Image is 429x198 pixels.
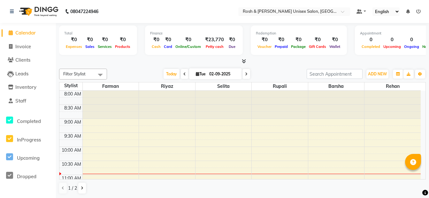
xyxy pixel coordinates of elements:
span: Online/Custom [174,44,203,49]
iframe: chat widget [402,172,423,192]
a: Clients [2,57,54,64]
div: 0 [402,36,421,43]
div: 0 [360,36,382,43]
span: Upcoming [382,44,402,49]
b: 08047224946 [70,3,98,20]
span: Upcoming [17,155,40,161]
span: Due [227,44,237,49]
span: Cash [150,44,162,49]
a: Calendar [2,29,54,37]
div: ₹0 [113,36,132,43]
div: Total [64,31,132,36]
span: Products [113,44,132,49]
span: Selita [195,82,252,90]
div: ₹23,770 [203,36,226,43]
div: ₹0 [84,36,96,43]
span: Prepaid [273,44,289,49]
span: Farman [83,82,139,90]
div: 0 [382,36,402,43]
span: Filter Stylist [63,71,86,76]
span: Barsha [308,82,364,90]
div: ₹0 [273,36,289,43]
div: 11:00 AM [60,175,82,182]
div: 9:30 AM [63,133,82,140]
input: 2025-09-02 [207,69,239,79]
span: Completed [360,44,382,49]
span: Today [164,69,180,79]
a: Invoice [2,43,54,50]
div: ₹0 [174,36,203,43]
span: Wallet [328,44,342,49]
span: Card [162,44,174,49]
span: Riyaz [139,82,195,90]
span: Voucher [256,44,273,49]
a: Inventory [2,84,54,91]
img: logo [16,3,60,20]
div: 10:30 AM [60,161,82,168]
div: 8:30 AM [63,105,82,111]
span: Petty cash [204,44,225,49]
div: ₹0 [162,36,174,43]
div: Stylist [59,82,82,89]
div: ₹0 [150,36,162,43]
a: Staff [2,97,54,105]
button: ADD NEW [366,70,388,79]
span: Clients [15,57,30,63]
span: Expenses [64,44,84,49]
span: Package [289,44,307,49]
div: 9:00 AM [63,119,82,126]
div: 8:00 AM [63,91,82,97]
span: Invoice [15,43,31,49]
span: Sales [84,44,96,49]
div: ₹0 [307,36,328,43]
a: Leads [2,70,54,78]
div: ₹0 [96,36,113,43]
div: ₹0 [64,36,84,43]
div: Finance [150,31,238,36]
div: 10:00 AM [60,147,82,154]
div: ₹0 [328,36,342,43]
div: ₹0 [289,36,307,43]
span: 1 / 2 [68,185,77,192]
span: Calendar [15,30,36,36]
span: Gift Cards [307,44,328,49]
span: Services [96,44,113,49]
span: Completed [17,118,41,124]
div: ₹0 [226,36,238,43]
span: Tue [194,72,207,76]
span: InProgress [17,137,41,143]
span: Staff [15,98,26,104]
span: Inventory [15,84,36,90]
span: Leads [15,71,28,77]
span: ADD NEW [368,72,387,76]
div: ₹0 [256,36,273,43]
span: Ongoing [402,44,421,49]
span: Rupali [252,82,308,90]
span: Rehan [364,82,421,90]
input: Search Appointment [307,69,363,79]
div: Redemption [256,31,342,36]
